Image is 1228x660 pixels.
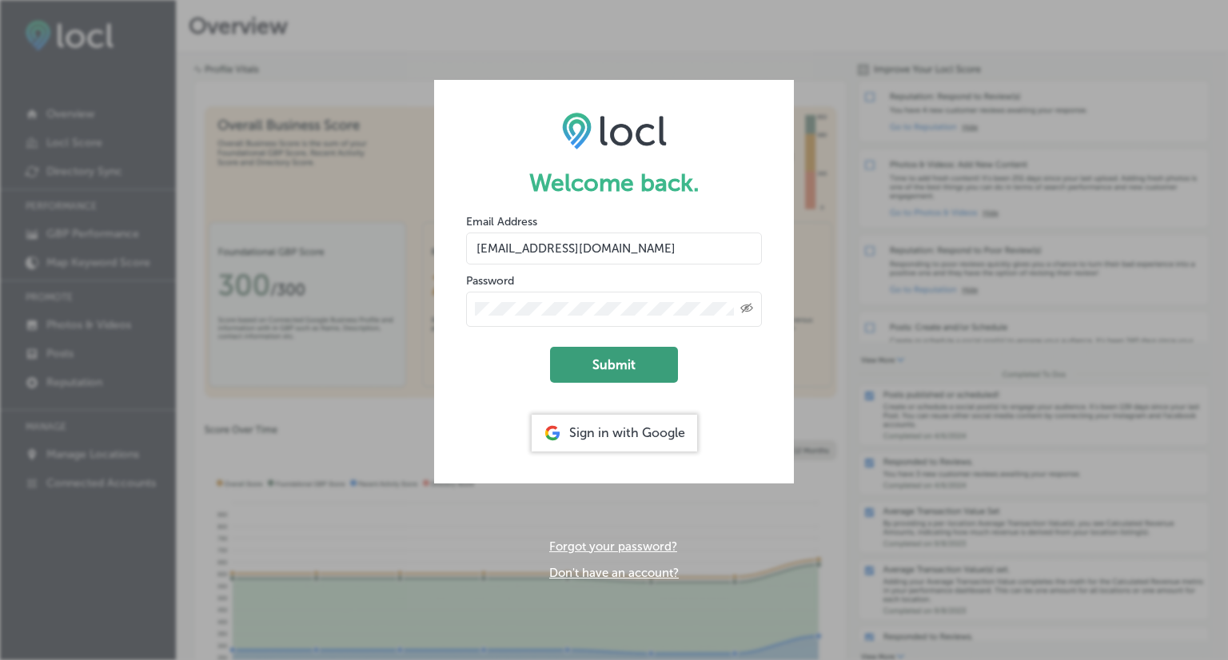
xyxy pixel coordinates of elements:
div: Sign in with Google [532,415,697,451]
a: Forgot your password? [549,539,677,554]
a: Don't have an account? [549,566,679,580]
label: Email Address [466,215,537,229]
span: Toggle password visibility [740,302,753,316]
h1: Welcome back. [466,169,762,197]
button: Submit [550,347,678,383]
img: LOCL logo [562,112,667,149]
label: Password [466,274,514,288]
